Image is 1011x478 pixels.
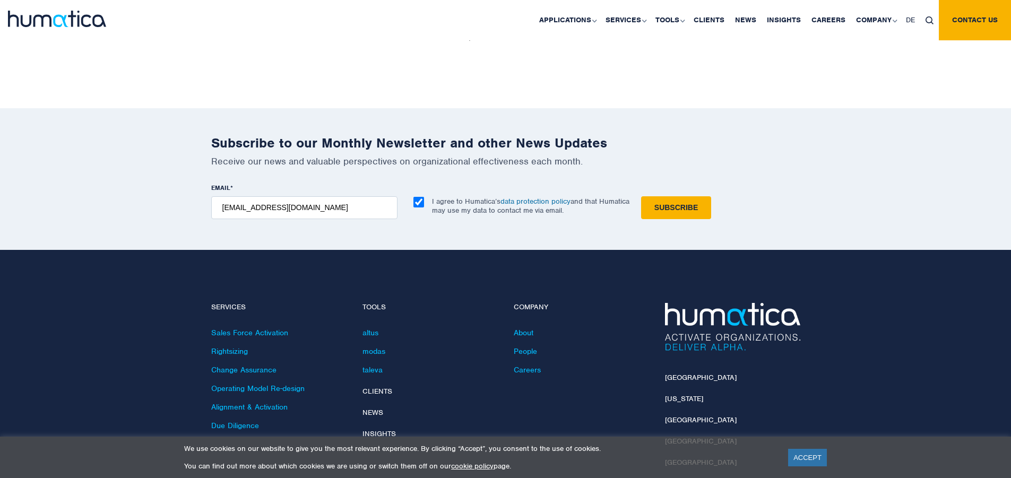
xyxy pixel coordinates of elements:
[451,462,494,471] a: cookie policy
[211,155,800,167] p: Receive our news and valuable perspectives on organizational effectiveness each month.
[211,346,248,356] a: Rightsizing
[211,365,276,375] a: Change Assurance
[362,365,383,375] a: taleva
[211,303,347,312] h4: Services
[184,444,775,453] p: We use cookies on our website to give you the most relevant experience. By clicking “Accept”, you...
[211,384,305,393] a: Operating Model Re-design
[362,303,498,312] h4: Tools
[413,197,424,207] input: I agree to Humatica’sdata protection policyand that Humatica may use my data to contact me via em...
[8,11,106,27] img: logo
[514,303,649,312] h4: Company
[362,429,396,438] a: Insights
[432,197,629,215] p: I agree to Humatica’s and that Humatica may use my data to contact me via email.
[184,462,775,471] p: You can find out more about which cookies we are using or switch them off on our page.
[665,303,800,351] img: Humatica
[665,415,737,424] a: [GEOGRAPHIC_DATA]
[211,196,398,219] input: name@company.com
[788,449,827,466] a: ACCEPT
[500,197,571,206] a: data protection policy
[362,328,378,337] a: altus
[211,402,288,412] a: Alignment & Activation
[211,421,259,430] a: Due Diligence
[211,184,230,192] span: EMAIL
[665,394,703,403] a: [US_STATE]
[211,328,288,337] a: Sales Force Activation
[641,196,711,219] input: Subscribe
[362,346,385,356] a: modas
[514,346,537,356] a: People
[514,328,533,337] a: About
[514,365,541,375] a: Careers
[665,373,737,382] a: [GEOGRAPHIC_DATA]
[211,135,800,151] h2: Subscribe to our Monthly Newsletter and other News Updates
[906,15,915,24] span: DE
[926,16,934,24] img: search_icon
[362,408,383,417] a: News
[362,387,392,396] a: Clients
